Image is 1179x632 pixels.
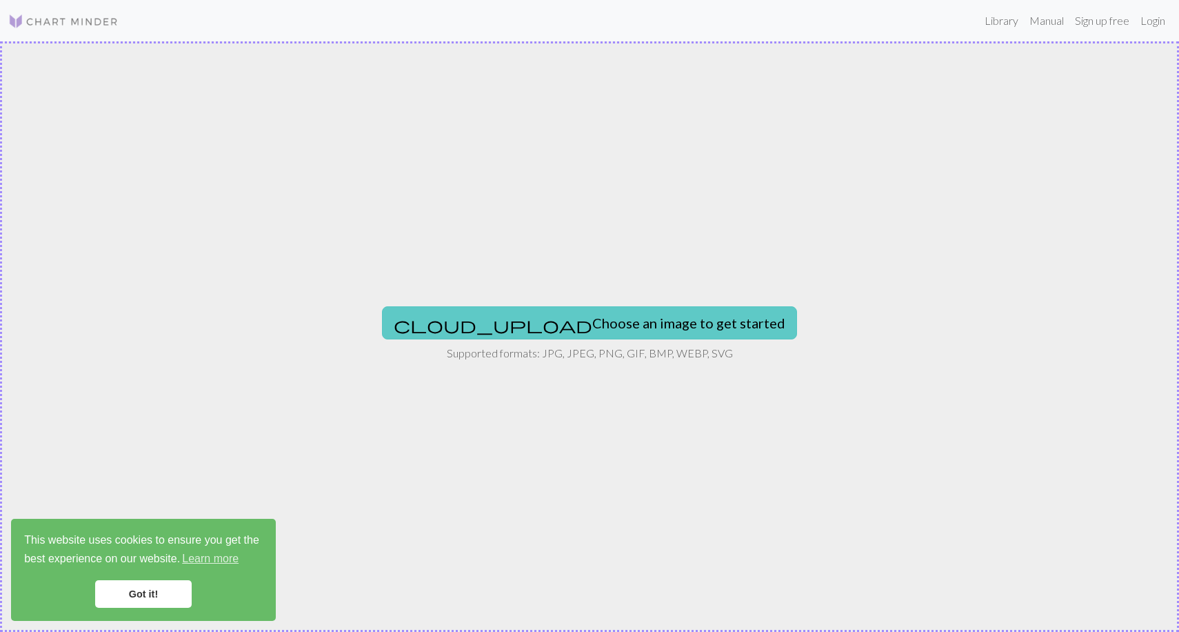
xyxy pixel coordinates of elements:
[1024,7,1069,34] a: Manual
[24,532,263,569] span: This website uses cookies to ensure you get the best experience on our website.
[180,549,241,569] a: learn more about cookies
[447,345,733,362] p: Supported formats: JPG, JPEG, PNG, GIF, BMP, WEBP, SVG
[11,519,276,621] div: cookieconsent
[8,13,119,30] img: Logo
[382,306,797,339] button: Choose an image to get started
[394,315,592,335] span: cloud_upload
[1069,7,1135,34] a: Sign up free
[1135,7,1171,34] a: Login
[979,7,1024,34] a: Library
[95,580,192,608] a: dismiss cookie message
